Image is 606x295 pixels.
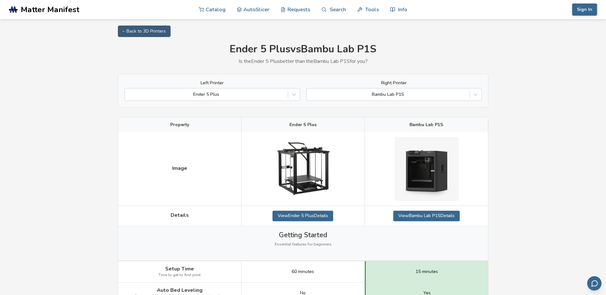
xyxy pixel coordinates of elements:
span: Bambu Lab P1S [410,122,443,127]
span: Getting Started [279,231,327,239]
img: Bambu Lab P1S [395,137,458,201]
span: 15 minutes [416,269,438,274]
input: Ender 5 Plus [128,92,129,97]
span: Time to get to first print [158,273,201,277]
a: ViewEnder 5 PlusDetails [272,211,333,221]
label: Right Printer [306,80,482,86]
span: Ender 5 Plus [289,122,317,127]
p: Is the Ender 5 Plus better than the Bambu Lab P1S for you? [118,58,488,64]
label: Left Printer [125,80,300,86]
span: 60 minutes [292,269,314,274]
span: Setup Time [165,266,194,272]
input: Bambu Lab P1S [310,92,311,97]
a: ViewBambu Lab P1SDetails [393,211,460,221]
span: Matter Manifest [21,5,79,14]
span: Essential features for beginners [275,242,332,247]
span: Image [172,165,187,171]
span: Property [170,122,189,127]
button: Send feedback via email [587,276,602,291]
button: Sign In [572,4,597,16]
span: Auto Bed Leveling [157,287,203,293]
img: Ender 5 Plus [271,137,335,201]
span: Details [171,212,189,218]
a: ← Back to 3D Printers [118,26,171,37]
h1: Ender 5 Plus vs Bambu Lab P1S [118,43,488,55]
